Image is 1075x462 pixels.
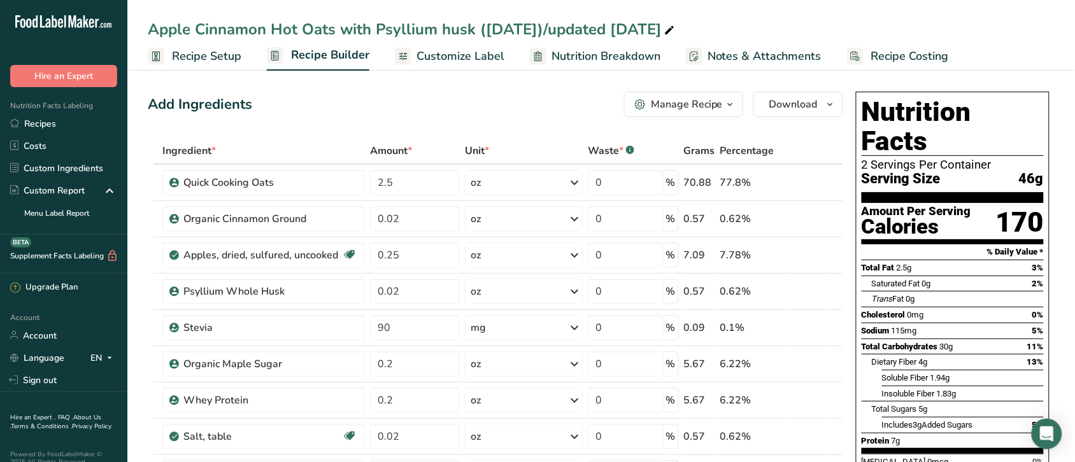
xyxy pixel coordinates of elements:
[720,143,774,158] span: Percentage
[651,97,723,112] div: Manage Recipe
[465,143,489,158] span: Unit
[552,48,660,65] span: Nutrition Breakdown
[720,393,783,408] div: 6.22%
[897,263,912,272] span: 2.5g
[10,65,117,87] button: Hire an Expert
[58,413,73,422] a: FAQ .
[684,284,715,299] div: 0.57
[183,211,343,227] div: Organic Cinnamon Ground
[872,294,904,304] span: Fat
[183,320,343,335] div: Stevia
[996,206,1044,239] div: 170
[471,211,481,227] div: oz
[720,175,783,190] div: 77.8%
[862,218,971,236] div: Calories
[862,206,971,218] div: Amount Per Serving
[90,350,117,365] div: EN
[882,389,935,398] span: Insoluble Fiber
[862,326,890,335] span: Sodium
[862,158,1044,171] div: 2 Servings Per Container
[919,357,928,367] span: 4g
[10,237,31,248] div: BETA
[684,175,715,190] div: 70.88
[1032,326,1044,335] span: 5%
[892,326,917,335] span: 115mg
[862,342,938,351] span: Total Carbohydrates
[892,436,901,445] span: 7g
[684,211,715,227] div: 0.57
[882,420,973,430] span: Includes Added Sugars
[471,429,481,444] div: oz
[1027,342,1044,351] span: 11%
[1032,419,1062,449] div: Open Intercom Messenger
[72,422,111,431] a: Privacy Policy
[1027,357,1044,367] span: 13%
[183,393,343,408] div: Whey Protein
[148,42,241,71] a: Recipe Setup
[471,356,481,372] div: oz
[862,436,890,445] span: Protein
[684,248,715,263] div: 7.09
[708,48,822,65] span: Notes & Attachments
[872,357,917,367] span: Dietary Fiber
[1019,171,1044,187] span: 46g
[471,393,481,408] div: oz
[720,429,783,444] div: 0.62%
[588,143,634,158] div: Waste
[720,248,783,263] div: 7.78%
[471,175,481,190] div: oz
[769,97,818,112] span: Download
[1032,263,1044,272] span: 3%
[370,143,412,158] span: Amount
[872,294,893,304] i: Trans
[862,97,1044,156] h1: Nutrition Facts
[906,294,915,304] span: 0g
[291,46,369,64] span: Recipe Builder
[720,211,783,227] div: 0.62%
[720,320,783,335] div: 0.1%
[10,281,78,294] div: Upgrade Plan
[471,284,481,299] div: oz
[872,404,917,414] span: Total Sugars
[1032,310,1044,319] span: 0%
[847,42,949,71] a: Recipe Costing
[10,347,64,369] a: Language
[11,422,72,431] a: Terms & Conditions .
[624,92,743,117] button: Manage Recipe
[684,143,715,158] span: Grams
[1032,279,1044,288] span: 2%
[10,413,55,422] a: Hire an Expert .
[908,310,924,319] span: 0mg
[395,42,504,71] a: Customize Label
[940,342,953,351] span: 30g
[416,48,504,65] span: Customize Label
[148,94,252,115] div: Add Ingredients
[862,310,906,319] span: Cholesterol
[872,279,920,288] span: Saturated Fat
[183,429,342,444] div: Salt, table
[862,263,895,272] span: Total Fat
[930,373,950,382] span: 1.94g
[530,42,660,71] a: Nutrition Breakdown
[162,143,216,158] span: Ingredient
[720,356,783,372] div: 6.22%
[684,356,715,372] div: 5.67
[913,420,922,430] span: 3g
[862,244,1044,260] section: % Daily Value *
[922,279,931,288] span: 0g
[684,393,715,408] div: 5.67
[686,42,822,71] a: Notes & Attachments
[753,92,843,117] button: Download
[862,171,941,187] span: Serving Size
[183,284,343,299] div: Psyllium Whole Husk
[937,389,957,398] span: 1.83g
[172,48,241,65] span: Recipe Setup
[684,429,715,444] div: 0.57
[267,41,369,71] a: Recipe Builder
[471,248,481,263] div: oz
[871,48,949,65] span: Recipe Costing
[471,320,486,335] div: mg
[183,248,342,263] div: Apples, dried, sulfured, uncooked
[183,175,343,190] div: Quick Cooking Oats
[10,184,85,197] div: Custom Report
